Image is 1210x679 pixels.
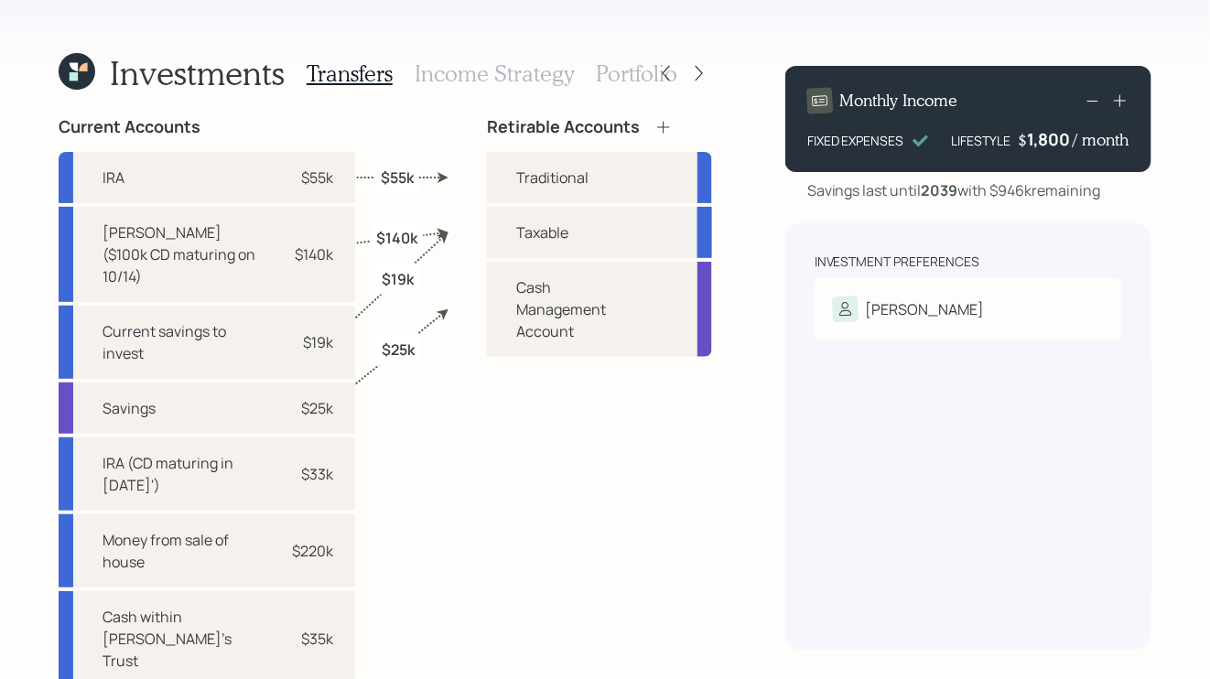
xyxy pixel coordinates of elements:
[103,397,156,419] div: Savings
[301,397,333,419] div: $25k
[815,253,980,271] div: Investment Preferences
[1074,130,1129,150] h4: / month
[301,628,333,650] div: $35k
[110,53,285,92] h1: Investments
[103,167,124,189] div: IRA
[807,179,1101,201] div: Savings last until with $946k remaining
[381,167,414,187] label: $55k
[807,131,904,150] div: FIXED EXPENSES
[382,339,415,360] label: $25k
[59,117,200,137] h4: Current Accounts
[840,91,958,111] h4: Monthly Income
[292,540,333,562] div: $220k
[295,243,333,265] div: $140k
[301,463,333,485] div: $33k
[1019,130,1028,150] h4: $
[952,131,1011,150] div: LIFESTYLE
[103,221,264,287] div: [PERSON_NAME] ($100k CD maturing on 10/14)
[103,320,264,364] div: Current savings to invest
[1028,128,1074,150] div: 1,800
[307,60,393,87] h3: Transfers
[103,452,264,496] div: IRA (CD maturing in [DATE]')
[382,268,414,288] label: $19k
[487,117,640,137] h4: Retirable Accounts
[516,167,589,189] div: Traditional
[103,529,264,573] div: Money from sale of house
[103,606,264,672] div: Cash within [PERSON_NAME]'s Trust
[596,60,677,87] h3: Portfolio
[376,228,417,248] label: $140k
[922,180,958,200] b: 2039
[866,298,985,320] div: [PERSON_NAME]
[415,60,574,87] h3: Income Strategy
[516,276,606,342] div: Cash Management Account
[516,221,568,243] div: Taxable
[301,167,333,189] div: $55k
[303,331,333,353] div: $19k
